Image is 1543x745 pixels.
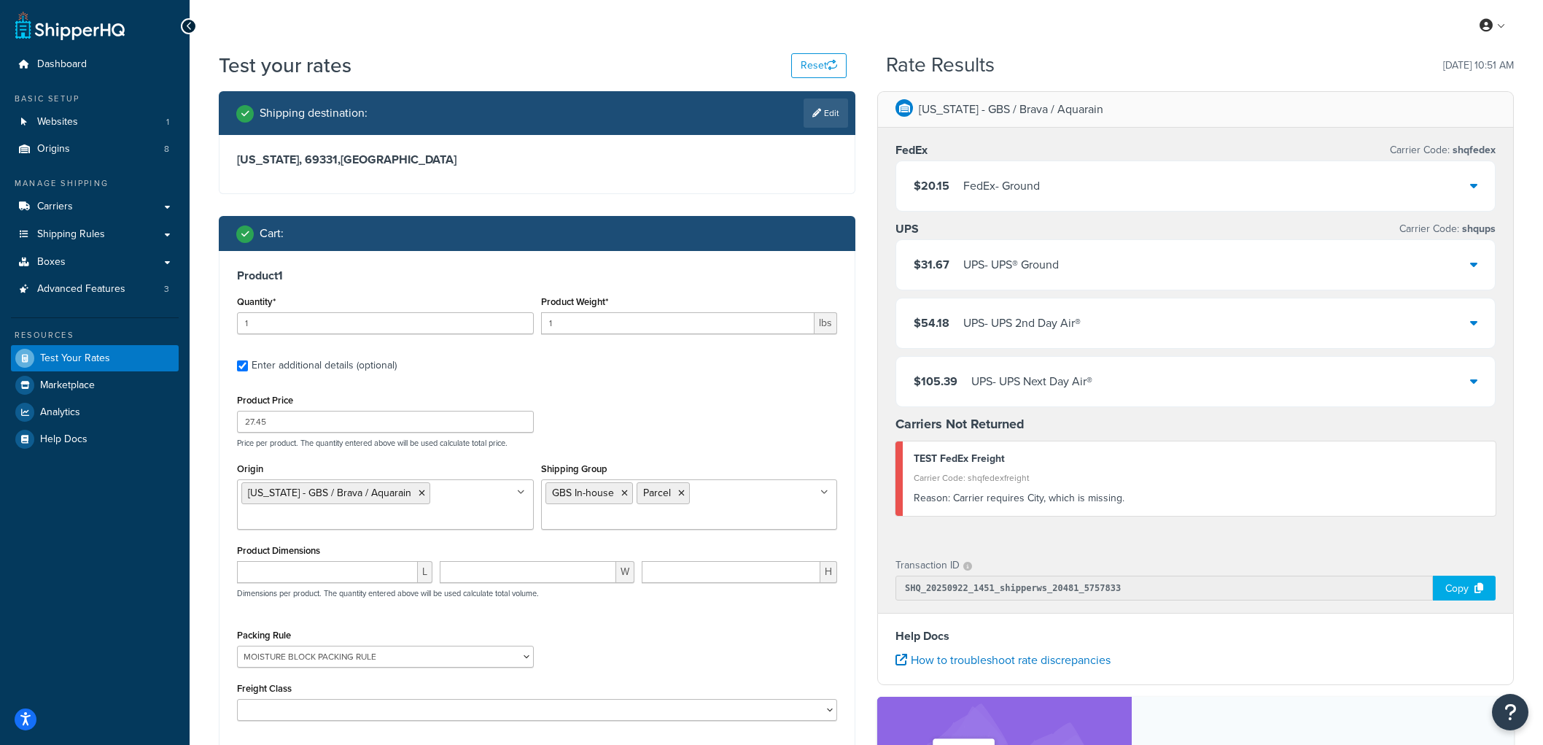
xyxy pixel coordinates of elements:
[237,153,837,167] h3: [US_STATE], 69331 , [GEOGRAPHIC_DATA]
[1443,55,1514,76] p: [DATE] 10:51 AM
[914,490,950,506] span: Reason:
[895,222,919,236] h3: UPS
[237,296,276,307] label: Quantity*
[37,283,125,296] span: Advanced Features
[11,276,179,303] li: Advanced Features
[791,53,847,78] button: Reset
[37,228,105,241] span: Shipping Rules
[1492,694,1528,730] button: Open Resource Center
[914,256,949,273] span: $31.67
[166,116,169,128] span: 1
[963,255,1059,275] div: UPS - UPS® Ground
[914,468,1485,488] div: Carrier Code: shqfedexfreight
[11,221,179,248] a: Shipping Rules
[541,463,607,474] label: Shipping Group
[11,193,179,220] a: Carriers
[914,488,1485,509] div: Carrier requires City, which is missing.
[237,683,292,694] label: Freight Class
[219,51,351,80] h1: Test your rates
[233,438,841,448] p: Price per product. The quantity entered above will be used calculate total price.
[919,99,1103,120] p: [US_STATE] - GBS / Brava / Aquarain
[11,109,179,136] li: Websites
[971,371,1092,392] div: UPS - UPS Next Day Air®
[37,256,66,269] span: Boxes
[895,652,1111,668] a: How to troubleshoot rate discrepancies
[40,379,95,392] span: Marketplace
[260,107,368,120] h2: Shipping destination :
[248,485,411,501] span: [US_STATE] - GBS / Brava / Aquarain
[815,312,837,334] span: lbs
[11,329,179,341] div: Resources
[643,485,671,501] span: Parcel
[895,555,960,576] p: Transaction ID
[820,561,837,583] span: H
[541,296,608,307] label: Product Weight*
[164,283,169,296] span: 3
[1433,576,1496,601] div: Copy
[237,360,248,371] input: Enter additional details (optional)
[237,545,320,556] label: Product Dimensions
[37,201,73,213] span: Carriers
[11,345,179,371] a: Test Your Rates
[252,355,397,376] div: Enter additional details (optional)
[237,269,837,283] h3: Product 1
[237,312,534,334] input: 0
[237,395,293,406] label: Product Price
[895,414,1025,433] strong: Carriers Not Returned
[233,588,539,598] p: Dimensions per product. The quantity entered above will be used calculate total volume.
[914,314,949,331] span: $54.18
[37,143,70,155] span: Origins
[11,276,179,303] a: Advanced Features3
[541,312,815,334] input: 0.00
[886,54,995,77] h2: Rate Results
[11,249,179,276] a: Boxes
[418,561,432,583] span: L
[37,58,87,71] span: Dashboard
[895,628,1496,645] h4: Help Docs
[914,373,957,390] span: $105.39
[40,433,88,446] span: Help Docs
[1450,142,1496,158] span: shqfedex
[1390,140,1496,161] p: Carrier Code:
[40,406,80,419] span: Analytics
[1459,221,1496,236] span: shqups
[37,116,78,128] span: Websites
[552,485,614,501] span: GBS In-house
[963,313,1081,333] div: UPS - UPS 2nd Day Air®
[914,449,1485,469] div: TEST FedEx Freight
[11,136,179,163] a: Origins8
[11,51,179,78] a: Dashboard
[11,177,179,190] div: Manage Shipping
[11,93,179,105] div: Basic Setup
[963,176,1040,196] div: FedEx - Ground
[11,136,179,163] li: Origins
[237,630,291,641] label: Packing Rule
[1399,219,1496,239] p: Carrier Code:
[11,426,179,452] a: Help Docs
[40,352,110,365] span: Test Your Rates
[914,177,949,194] span: $20.15
[804,99,848,128] a: Edit
[237,463,263,474] label: Origin
[164,143,169,155] span: 8
[11,109,179,136] a: Websites1
[11,399,179,425] a: Analytics
[895,143,928,158] h3: FedEx
[616,561,634,583] span: W
[11,372,179,398] a: Marketplace
[260,227,284,240] h2: Cart :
